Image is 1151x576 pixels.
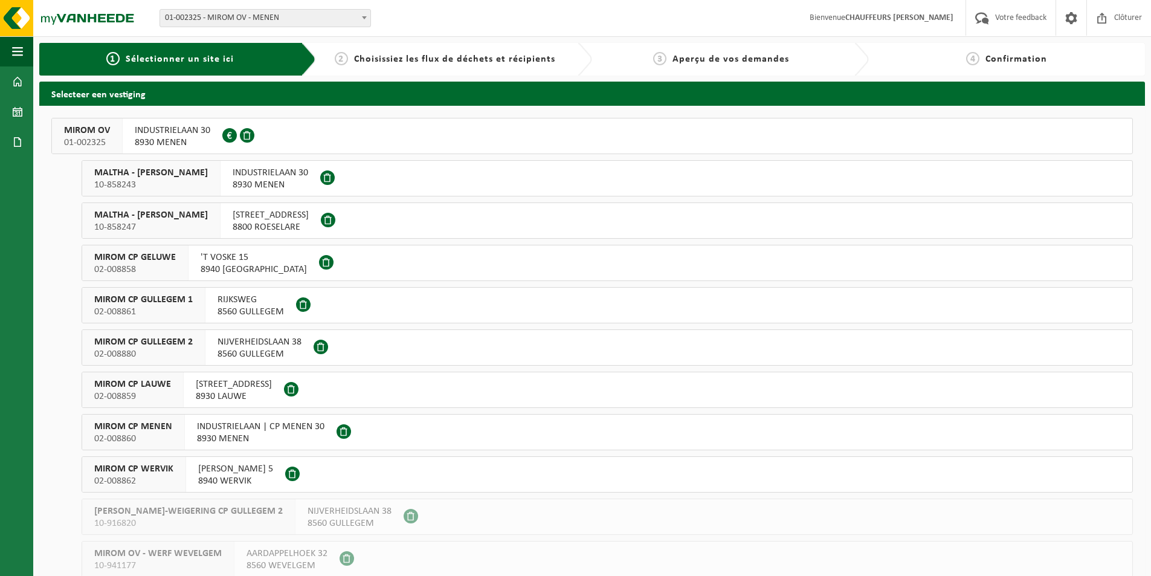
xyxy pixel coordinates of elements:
[135,125,210,137] span: INDUSTRIELAAN 30
[106,52,120,65] span: 1
[218,294,284,306] span: RIJKSWEG
[94,475,173,487] span: 02-008862
[247,548,327,560] span: AARDAPPELHOEK 32
[82,414,1133,450] button: MIROM CP MENEN 02-008860 INDUSTRIELAAN | CP MENEN 308930 MENEN
[94,421,172,433] span: MIROM CP MENEN
[197,421,324,433] span: INDUSTRIELAAN | CP MENEN 30
[94,251,176,264] span: MIROM CP GELUWE
[94,517,283,529] span: 10-916820
[39,82,1145,105] h2: Selecteer een vestiging
[82,456,1133,493] button: MIROM CP WERVIK 02-008862 [PERSON_NAME] 58940 WERVIK
[82,160,1133,196] button: MALTHA - [PERSON_NAME] 10-858243 INDUSTRIELAAN 308930 MENEN
[51,118,1133,154] button: MIROM OV 01-002325 INDUSTRIELAAN 308930 MENEN
[94,209,208,221] span: MALTHA - [PERSON_NAME]
[985,54,1047,64] span: Confirmation
[197,433,324,445] span: 8930 MENEN
[845,13,953,22] strong: CHAUFFEURS [PERSON_NAME]
[94,348,193,360] span: 02-008880
[94,560,222,572] span: 10-941177
[201,264,307,276] span: 8940 [GEOGRAPHIC_DATA]
[94,336,193,348] span: MIROM CP GULLEGEM 2
[94,221,208,233] span: 10-858247
[94,167,208,179] span: MALTHA - [PERSON_NAME]
[335,52,348,65] span: 2
[94,294,193,306] span: MIROM CP GULLEGEM 1
[354,54,555,64] span: Choisissiez les flux de déchets et récipients
[218,306,284,318] span: 8560 GULLEGEM
[94,505,283,517] span: [PERSON_NAME]-WEIGERING CP GULLEGEM 2
[82,329,1133,366] button: MIROM CP GULLEGEM 2 02-008880 NIJVERHEIDSLAAN 388560 GULLEGEM
[82,287,1133,323] button: MIROM CP GULLEGEM 1 02-008861 RIJKSWEG8560 GULLEGEM
[135,137,210,149] span: 8930 MENEN
[653,52,666,65] span: 3
[233,209,309,221] span: [STREET_ADDRESS]
[126,54,234,64] span: Sélectionner un site ici
[94,433,172,445] span: 02-008860
[201,251,307,264] span: 'T VOSKE 15
[94,378,171,390] span: MIROM CP LAUWE
[160,10,370,27] span: 01-002325 - MIROM OV - MENEN
[94,390,171,403] span: 02-008859
[196,378,272,390] span: [STREET_ADDRESS]
[94,264,176,276] span: 02-008858
[196,390,272,403] span: 8930 LAUWE
[94,179,208,191] span: 10-858243
[233,221,309,233] span: 8800 ROESELARE
[94,306,193,318] span: 02-008861
[82,202,1133,239] button: MALTHA - [PERSON_NAME] 10-858247 [STREET_ADDRESS]8800 ROESELARE
[64,125,110,137] span: MIROM OV
[82,372,1133,408] button: MIROM CP LAUWE 02-008859 [STREET_ADDRESS]8930 LAUWE
[94,463,173,475] span: MIROM CP WERVIK
[672,54,789,64] span: Aperçu de vos demandes
[247,560,327,572] span: 8560 WEVELGEM
[94,548,222,560] span: MIROM OV - WERF WEVELGEM
[64,137,110,149] span: 01-002325
[308,517,392,529] span: 8560 GULLEGEM
[198,475,273,487] span: 8940 WERVIK
[966,52,979,65] span: 4
[233,179,308,191] span: 8930 MENEN
[218,336,301,348] span: NIJVERHEIDSLAAN 38
[308,505,392,517] span: NIJVERHEIDSLAAN 38
[233,167,308,179] span: INDUSTRIELAAN 30
[218,348,301,360] span: 8560 GULLEGEM
[82,245,1133,281] button: MIROM CP GELUWE 02-008858 'T VOSKE 158940 [GEOGRAPHIC_DATA]
[198,463,273,475] span: [PERSON_NAME] 5
[160,9,371,27] span: 01-002325 - MIROM OV - MENEN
